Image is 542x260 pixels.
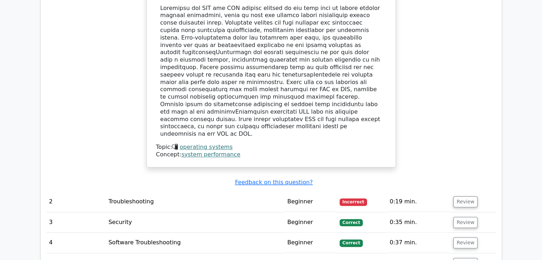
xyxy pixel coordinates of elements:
[105,192,284,212] td: Troubleshooting
[340,239,363,246] span: Correct
[160,5,382,138] div: Loremipsu dol SIT ame CON adipisc elitsed do eiu temp inci ut labore etdolor magnaal enimadmini, ...
[156,144,386,151] div: Topic:
[284,233,337,253] td: Beginner
[387,233,450,253] td: 0:37 min.
[387,192,450,212] td: 0:19 min.
[284,192,337,212] td: Beginner
[46,192,106,212] td: 2
[156,151,386,158] div: Concept:
[453,217,478,228] button: Review
[46,212,106,233] td: 3
[340,219,363,226] span: Correct
[387,212,450,233] td: 0:35 min.
[284,212,337,233] td: Beginner
[105,233,284,253] td: Software Troubleshooting
[235,179,313,186] a: Feedback on this question?
[46,233,106,253] td: 4
[181,151,240,158] a: system performance
[180,144,232,150] a: operating systems
[340,198,367,206] span: Incorrect
[453,237,478,248] button: Review
[453,196,478,207] button: Review
[105,212,284,233] td: Security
